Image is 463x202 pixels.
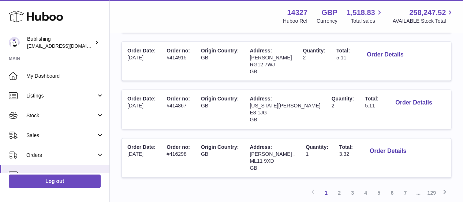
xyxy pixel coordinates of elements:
[201,48,239,54] span: Origin Country:
[331,96,354,102] span: Quantity:
[161,138,195,177] td: #416298
[250,151,295,157] span: [PERSON_NAME] .
[425,186,438,199] a: 129
[409,8,446,18] span: 258,247.52
[201,144,239,150] span: Origin Country:
[167,96,190,102] span: Order no:
[297,42,331,81] td: 2
[250,69,257,74] span: GB
[250,110,267,115] span: E8 1JG
[283,18,307,25] div: Huboo Ref
[392,8,454,25] a: 258,247.52 AVAILABLE Stock Total
[392,18,454,25] span: AVAILABLE Stock Total
[346,186,359,199] a: 3
[326,90,359,129] td: 2
[9,37,20,48] img: internalAdmin-14327@internal.huboo.com
[389,95,438,110] button: Order Details
[201,96,239,102] span: Origin Country:
[195,138,244,177] td: GB
[26,152,96,159] span: Orders
[339,151,349,157] span: 3.32
[127,144,156,150] span: Order Date:
[364,144,412,159] button: Order Details
[372,186,385,199] a: 5
[27,36,93,49] div: Bublishing
[317,18,337,25] div: Currency
[122,90,161,129] td: [DATE]
[127,48,156,54] span: Order Date:
[300,138,333,177] td: 1
[250,117,257,122] span: GB
[9,175,101,188] a: Log out
[161,42,195,81] td: #414915
[321,8,337,18] strong: GBP
[195,42,244,81] td: GB
[361,47,409,62] button: Order Details
[320,186,333,199] a: 1
[336,55,346,60] span: 5.11
[385,186,399,199] a: 6
[365,103,375,109] span: 5.11
[347,8,375,18] span: 1,518.83
[250,144,272,150] span: Address:
[250,96,272,102] span: Address:
[365,96,378,102] span: Total:
[250,62,275,67] span: RG12 7WJ
[399,186,412,199] a: 7
[339,144,353,150] span: Total:
[412,186,425,199] span: ...
[167,144,190,150] span: Order no:
[27,43,108,49] span: [EMAIL_ADDRESS][DOMAIN_NAME]
[122,138,161,177] td: [DATE]
[351,18,383,25] span: Total sales
[250,103,320,109] span: [US_STATE][PERSON_NAME]
[26,132,96,139] span: Sales
[287,8,307,18] strong: 14327
[336,48,350,54] span: Total:
[303,48,325,54] span: Quantity:
[26,112,96,119] span: Stock
[250,158,274,164] span: ML11 9XD
[26,92,96,99] span: Listings
[359,186,372,199] a: 4
[333,186,346,199] a: 2
[306,144,328,150] span: Quantity:
[250,55,292,60] span: [PERSON_NAME]
[195,90,244,129] td: GB
[127,96,156,102] span: Order Date:
[122,42,161,81] td: [DATE]
[26,73,104,80] span: My Dashboard
[347,8,384,25] a: 1,518.83 Total sales
[167,48,190,54] span: Order no:
[26,172,104,179] span: Usage
[250,165,257,171] span: GB
[161,90,195,129] td: #414867
[250,48,272,54] span: Address:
